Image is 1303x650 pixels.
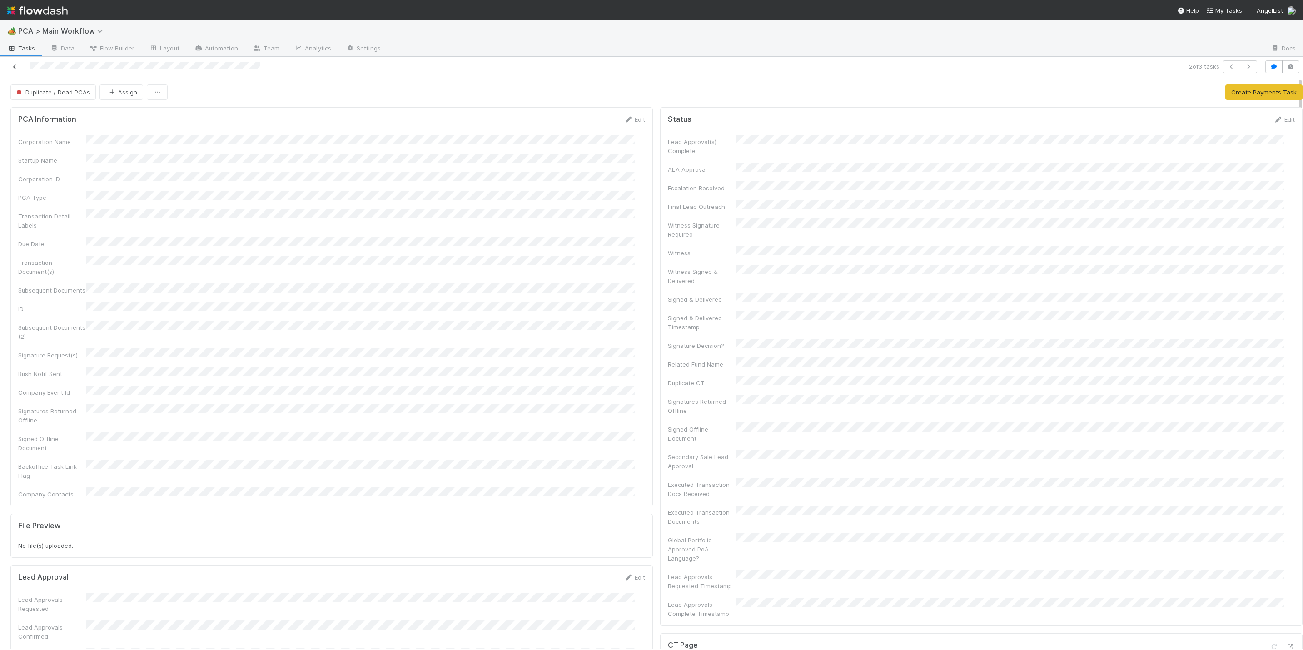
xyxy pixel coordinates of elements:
a: Automation [187,42,245,56]
a: Edit [624,574,645,581]
a: My Tasks [1206,6,1242,15]
div: Transaction Document(s) [18,258,86,276]
h5: Lead Approval [18,573,69,582]
div: Witness Signed & Delivered [668,267,736,285]
div: Corporation ID [18,174,86,184]
img: avatar_1c530150-f9f0-4fb8-9f5d-006d570d4582.png [1287,6,1296,15]
button: Create Payments Task [1225,84,1303,100]
span: My Tasks [1206,7,1242,14]
div: Executed Transaction Documents [668,508,736,526]
div: Signatures Returned Offline [18,407,86,425]
h5: Status [668,115,691,124]
div: Lead Approvals Complete Timestamp [668,600,736,618]
div: Signatures Returned Offline [668,397,736,415]
div: Witness Signature Required [668,221,736,239]
div: Due Date [18,239,86,248]
div: Lead Approvals Requested Timestamp [668,572,736,590]
div: Subsequent Documents [18,286,86,295]
div: Backoffice Task Link Flag [18,462,86,480]
a: Edit [624,116,645,123]
span: Tasks [7,44,35,53]
div: Duplicate CT [668,378,736,387]
span: 🏕️ [7,27,16,35]
div: Lead Approval(s) Complete [668,137,736,155]
button: Assign [99,84,143,100]
a: Analytics [287,42,338,56]
div: Transaction Detail Labels [18,212,86,230]
div: Signed Offline Document [668,425,736,443]
div: Company Contacts [18,490,86,499]
h5: File Preview [18,521,60,531]
div: Subsequent Documents (2) [18,323,86,341]
div: Signature Request(s) [18,351,86,360]
a: Layout [142,42,187,56]
button: Duplicate / Dead PCAs [10,84,96,100]
div: Help [1177,6,1199,15]
a: Flow Builder [82,42,142,56]
div: Witness [668,248,736,258]
div: Global Portfolio Approved PoA Language? [668,536,736,563]
div: Lead Approvals Requested [18,595,86,613]
span: 2 of 3 tasks [1189,62,1219,71]
img: logo-inverted-e16ddd16eac7371096b0.svg [7,3,68,18]
span: AngelList [1257,7,1283,14]
div: Signed & Delivered Timestamp [668,313,736,332]
span: Duplicate / Dead PCAs [15,89,90,96]
div: Secondary Sale Lead Approval [668,452,736,471]
a: Edit [1273,116,1295,123]
div: Rush Notif Sent [18,369,86,378]
div: Escalation Resolved [668,184,736,193]
div: No file(s) uploaded. [18,521,645,551]
div: PCA Type [18,193,86,202]
div: Corporation Name [18,137,86,146]
span: PCA > Main Workflow [18,26,108,35]
div: Signed Offline Document [18,434,86,452]
div: Signature Decision? [668,341,736,350]
a: Team [245,42,287,56]
div: Startup Name [18,156,86,165]
div: ALA Approval [668,165,736,174]
div: ID [18,304,86,313]
div: Signed & Delivered [668,295,736,304]
div: Company Event Id [18,388,86,397]
div: Lead Approvals Confirmed [18,623,86,641]
a: Docs [1263,42,1303,56]
a: Settings [338,42,388,56]
h5: CT Page [668,641,698,650]
h5: PCA Information [18,115,76,124]
div: Final Lead Outreach [668,202,736,211]
div: Related Fund Name [668,360,736,369]
span: Flow Builder [89,44,134,53]
div: Executed Transaction Docs Received [668,480,736,498]
a: Data [43,42,82,56]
